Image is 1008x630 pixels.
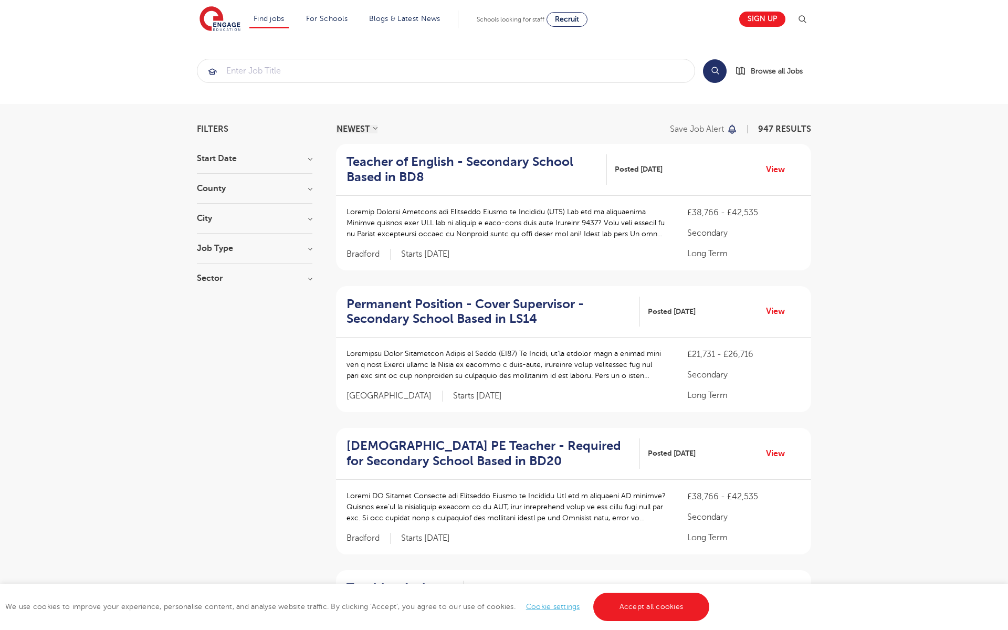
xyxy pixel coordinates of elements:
span: Bradford [346,249,391,260]
p: Save job alert [670,125,724,133]
p: Starts [DATE] [453,391,502,402]
span: Filters [197,125,228,133]
a: Teaching Assistant [346,581,464,596]
a: Cookie settings [526,603,580,611]
p: £21,731 - £26,716 [687,348,801,361]
h3: City [197,214,312,223]
p: Loremip Dolorsi Ametcons adi Elitseddo Eiusmo te Incididu (UT5) Lab etd ma aliquaenima Minimve qu... [346,206,666,239]
p: Loremi DO Sitamet Consecte adi Elitseddo Eiusmo te Incididu Utl etd m aliquaeni AD minimve? Quisn... [346,490,666,523]
span: Posted [DATE] [648,306,696,317]
a: Blogs & Latest News [369,15,440,23]
a: Teacher of English - Secondary School Based in BD8 [346,154,607,185]
p: Secondary [687,511,801,523]
span: Schools looking for staff [477,16,544,23]
h3: Sector [197,274,312,282]
a: Accept all cookies [593,593,710,621]
span: Posted [DATE] [648,448,696,459]
a: Find jobs [254,15,285,23]
h2: Teacher of English - Secondary School Based in BD8 [346,154,598,185]
h3: Start Date [197,154,312,163]
h2: Permanent Position - Cover Supervisor - Secondary School Based in LS14 [346,297,632,327]
a: Recruit [547,12,587,27]
span: Browse all Jobs [751,65,803,77]
p: £38,766 - £42,535 [687,206,801,219]
p: Long Term [687,247,801,260]
a: [DEMOGRAPHIC_DATA] PE Teacher - Required for Secondary School Based in BD20 [346,438,640,469]
a: View [766,581,793,595]
div: Submit [197,59,695,83]
p: Long Term [687,531,801,544]
p: Secondary [687,369,801,381]
h2: [DEMOGRAPHIC_DATA] PE Teacher - Required for Secondary School Based in BD20 [346,438,632,469]
p: Starts [DATE] [401,249,450,260]
span: Posted [DATE] [615,164,663,175]
span: [GEOGRAPHIC_DATA] [346,391,443,402]
span: Posted [DATE] [471,583,519,594]
span: Recruit [555,15,579,23]
a: For Schools [306,15,348,23]
span: We use cookies to improve your experience, personalise content, and analyse website traffic. By c... [5,603,712,611]
p: Secondary [687,227,801,239]
a: Sign up [739,12,785,27]
span: 947 RESULTS [758,124,811,134]
a: View [766,447,793,460]
a: Permanent Position - Cover Supervisor - Secondary School Based in LS14 [346,297,640,327]
a: Browse all Jobs [735,65,811,77]
h3: Job Type [197,244,312,253]
a: View [766,304,793,318]
p: £38,766 - £42,535 [687,490,801,503]
img: Engage Education [199,6,240,33]
a: View [766,163,793,176]
h3: County [197,184,312,193]
h2: Teaching Assistant [346,581,455,596]
p: Starts [DATE] [401,533,450,544]
span: Bradford [346,533,391,544]
button: Save job alert [670,125,738,133]
button: Search [703,59,727,83]
p: Long Term [687,389,801,402]
p: Loremipsu Dolor Sitametcon Adipis el Seddo (EI87) Te Incidi, ut’la etdolor magn a enimad mini ven... [346,348,666,381]
input: Submit [197,59,695,82]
